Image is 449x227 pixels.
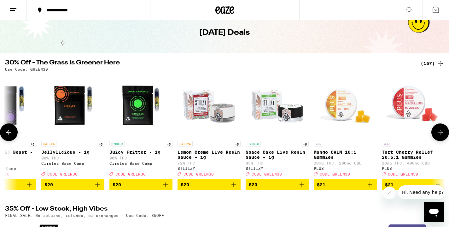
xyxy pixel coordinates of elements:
p: 83% THC [246,161,309,165]
p: HYBRID [109,141,125,146]
img: STIIIZY - Lemon Creme Live Resin Sauce - 1g [178,75,241,138]
button: Add to bag [109,179,172,190]
p: 72% THC [178,161,241,165]
p: 1g [301,141,309,146]
p: Mango CALM 10:1 Gummies [314,150,377,160]
span: $21 [385,182,394,187]
span: CODE GREEN30 [388,172,418,176]
p: CBD [314,141,323,146]
span: CODE GREEN30 [47,172,78,176]
div: STIIIZY [246,166,309,170]
h2: 35% Off - Low Stock, High Vibes [5,206,413,213]
span: CODE GREEN30 [184,172,214,176]
iframe: Message from company [398,185,444,199]
p: Jellylicious - 1g [41,150,104,155]
p: Space Cake Live Resin Sauce - 1g [246,150,309,160]
p: CBD [382,141,391,146]
img: Circles Base Camp - Jellylicious - 1g [41,75,104,138]
iframe: Button to launch messaging window [424,202,444,222]
div: Circles Base Camp [41,161,104,165]
iframe: Close message [383,187,396,199]
img: PLUS - Tart Cherry Relief 20:5:1 Gummies [382,75,445,138]
p: Tart Cherry Relief 20:5:1 Gummies [382,150,445,160]
a: Open page for Tart Cherry Relief 20:5:1 Gummies from PLUS [382,75,445,179]
p: 1g [97,141,104,146]
img: PLUS - Mango CALM 10:1 Gummies [314,75,377,138]
p: Use Code: GREEN30 [5,67,48,71]
button: Add to bag [178,179,241,190]
p: 1g [29,141,36,146]
button: Add to bag [41,179,104,190]
a: (157) [421,60,444,67]
a: Open page for Jellylicious - 1g from Circles Base Camp [41,75,104,179]
p: 90% THC [109,156,172,160]
p: 20mg THC: 200mg CBD [314,161,377,165]
button: Add to bag [246,179,309,190]
img: Circles Base Camp - Juicy Fritter - 1g [109,75,172,138]
a: Open page for Space Cake Live Resin Sauce - 1g from STIIIZY [246,75,309,179]
a: Open page for Juicy Fritter - 1g from Circles Base Camp [109,75,172,179]
h2: 30% Off - The Grass Is Greener Here [5,60,413,67]
h1: [DATE] Deals [199,27,250,38]
p: Juicy Fritter - 1g [109,150,172,155]
p: 1g [233,141,241,146]
a: Open page for Lemon Creme Live Resin Sauce - 1g from STIIIZY [178,75,241,179]
a: Open page for Mango CALM 10:1 Gummies from PLUS [314,75,377,179]
p: SATIVA [41,141,56,146]
div: PLUS [382,166,445,170]
img: STIIIZY - Space Cake Live Resin Sauce - 1g [246,75,309,138]
span: $21 [317,182,325,187]
p: HYBRID [246,141,261,146]
p: 20mg THC: 400mg CBD [382,161,445,165]
p: 1g [165,141,172,146]
p: 90% THC [41,156,104,160]
span: $20 [44,182,53,187]
span: CODE GREEN30 [320,172,350,176]
div: STIIIZY [178,166,241,170]
p: SATIVA [178,141,193,146]
button: Add to bag [314,179,377,190]
span: CODE GREEN30 [115,172,146,176]
span: CODE GREEN30 [252,172,282,176]
p: Lemon Creme Live Resin Sauce - 1g [178,150,241,160]
p: FINAL SALE: No returns, refunds, or exchanges - Use Code: 35OFF [5,213,164,218]
span: $20 [249,182,257,187]
span: $20 [113,182,121,187]
button: Add to bag [382,179,445,190]
div: PLUS [314,166,377,170]
span: $20 [181,182,189,187]
div: Circles Base Camp [109,161,172,165]
a: (11) [423,206,444,213]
